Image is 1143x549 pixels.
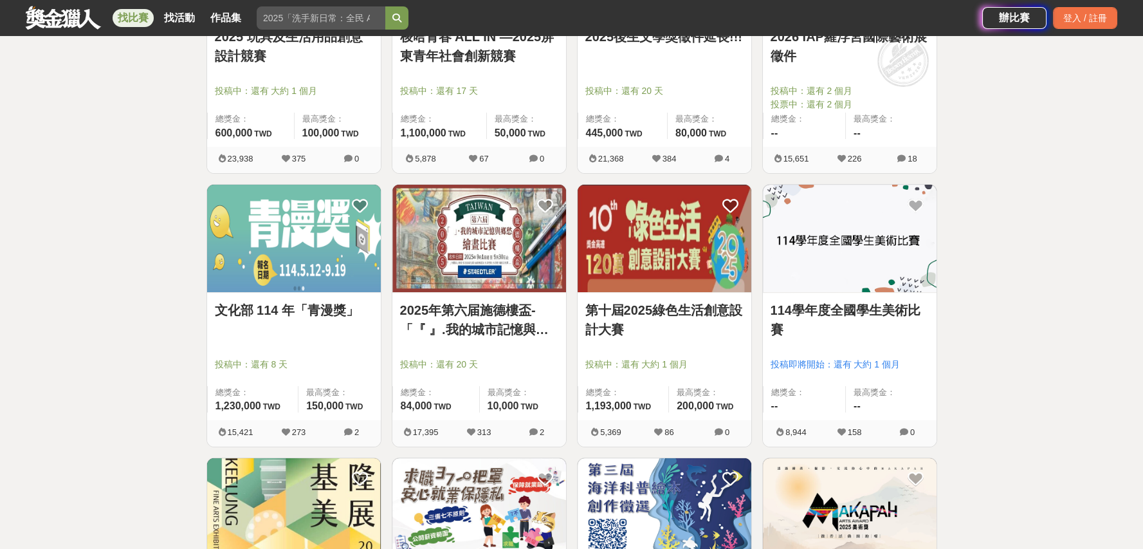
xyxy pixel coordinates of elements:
[413,427,439,437] span: 17,395
[783,154,809,163] span: 15,651
[448,129,466,138] span: TWD
[401,127,446,138] span: 1,100,000
[306,400,343,411] span: 150,000
[215,358,373,371] span: 投稿中：還有 8 天
[254,129,271,138] span: TWD
[675,113,744,126] span: 最高獎金：
[771,400,778,411] span: --
[434,402,451,411] span: TWD
[716,402,733,411] span: TWD
[586,400,632,411] span: 1,193,000
[982,7,1047,29] a: 辦比賽
[401,400,432,411] span: 84,000
[479,154,488,163] span: 67
[540,427,544,437] span: 2
[677,386,743,399] span: 最高獎金：
[302,127,340,138] span: 100,000
[354,154,359,163] span: 0
[345,402,363,411] span: TWD
[401,386,471,399] span: 總獎金：
[585,301,744,339] a: 第十屆2025綠色生活創意設計大賽
[908,154,917,163] span: 18
[663,154,677,163] span: 384
[854,113,929,126] span: 最高獎金：
[771,301,929,339] a: 114學年度全國學生美術比賽
[854,400,861,411] span: --
[771,84,929,98] span: 投稿中：還有 2 個月
[586,386,661,399] span: 總獎金：
[854,127,861,138] span: --
[771,127,778,138] span: --
[215,301,373,320] a: 文化部 114 年「青漫獎」
[488,386,558,399] span: 最高獎金：
[392,185,566,293] a: Cover Image
[625,129,642,138] span: TWD
[763,185,937,292] img: Cover Image
[228,427,253,437] span: 15,421
[725,427,729,437] span: 0
[400,84,558,98] span: 投稿中：還有 17 天
[585,27,744,46] a: 2025後生文學獎徵件延長!!!
[488,400,519,411] span: 10,000
[215,27,373,66] a: 2025 玩具及生活用品創意設計競賽
[215,400,261,411] span: 1,230,000
[306,386,372,399] span: 最高獎金：
[910,427,915,437] span: 0
[520,402,538,411] span: TWD
[113,9,154,27] a: 找比賽
[215,84,373,98] span: 投稿中：還有 大約 1 個月
[600,427,621,437] span: 5,369
[215,127,253,138] span: 600,000
[207,185,381,293] a: Cover Image
[848,154,862,163] span: 226
[771,386,838,399] span: 總獎金：
[207,185,381,292] img: Cover Image
[578,185,751,293] a: Cover Image
[598,154,624,163] span: 21,368
[848,427,862,437] span: 158
[392,185,566,292] img: Cover Image
[400,27,558,66] a: 梭哈青春 ALL IN —2025屏東青年社會創新競賽
[771,358,929,371] span: 投稿即將開始：還有 大約 1 個月
[400,358,558,371] span: 投稿中：還有 20 天
[634,402,651,411] span: TWD
[1053,7,1117,29] div: 登入 / 註冊
[771,113,838,126] span: 總獎金：
[585,358,744,371] span: 投稿中：還有 大約 1 個月
[205,9,246,27] a: 作品集
[354,427,359,437] span: 2
[257,6,385,30] input: 2025「洗手新日常：全民 ALL IN」洗手歌全台徵選
[709,129,726,138] span: TWD
[215,113,286,126] span: 總獎金：
[477,427,491,437] span: 313
[292,154,306,163] span: 375
[495,113,558,126] span: 最高獎金：
[215,386,291,399] span: 總獎金：
[495,127,526,138] span: 50,000
[771,98,929,111] span: 投票中：還有 2 個月
[401,113,479,126] span: 總獎金：
[292,427,306,437] span: 273
[159,9,200,27] a: 找活動
[763,185,937,293] a: Cover Image
[785,427,807,437] span: 8,944
[586,113,659,126] span: 總獎金：
[677,400,714,411] span: 200,000
[528,129,545,138] span: TWD
[586,127,623,138] span: 445,000
[341,129,358,138] span: TWD
[302,113,373,126] span: 最高獎金：
[228,154,253,163] span: 23,938
[263,402,280,411] span: TWD
[540,154,544,163] span: 0
[585,84,744,98] span: 投稿中：還有 20 天
[664,427,673,437] span: 86
[415,154,436,163] span: 5,878
[400,301,558,339] a: 2025年第六届施德樓盃-「『 』.我的城市記憶與鄉愁」繪畫比賽
[725,154,729,163] span: 4
[854,386,929,399] span: 最高獎金：
[675,127,707,138] span: 80,000
[578,185,751,292] img: Cover Image
[771,27,929,66] a: 2026 IAP羅浮宮國際藝術展徵件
